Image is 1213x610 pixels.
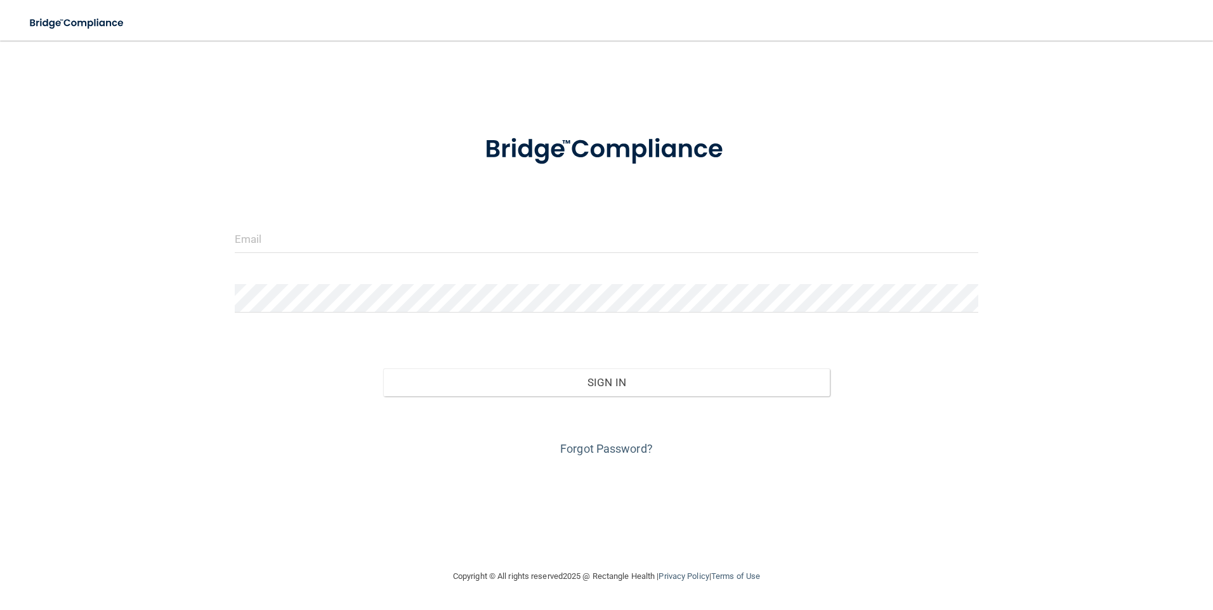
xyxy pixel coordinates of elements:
a: Forgot Password? [560,442,653,455]
a: Privacy Policy [659,571,709,581]
input: Email [235,224,979,253]
div: Copyright © All rights reserved 2025 @ Rectangle Health | | [375,556,838,597]
button: Sign In [383,368,830,396]
img: bridge_compliance_login_screen.278c3ca4.svg [459,117,754,183]
img: bridge_compliance_login_screen.278c3ca4.svg [19,10,136,36]
a: Terms of Use [711,571,760,581]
